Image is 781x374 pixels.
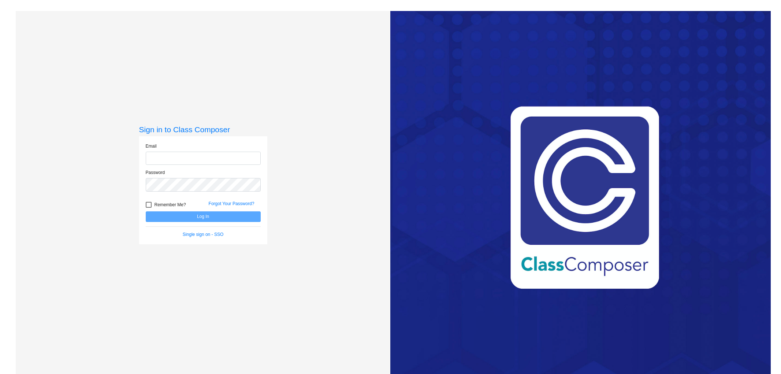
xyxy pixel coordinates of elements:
[183,232,223,237] a: Single sign on - SSO
[139,125,267,134] h3: Sign in to Class Composer
[155,200,186,209] span: Remember Me?
[209,201,254,206] a: Forgot Your Password?
[146,169,165,176] label: Password
[146,211,261,222] button: Log In
[146,143,157,149] label: Email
